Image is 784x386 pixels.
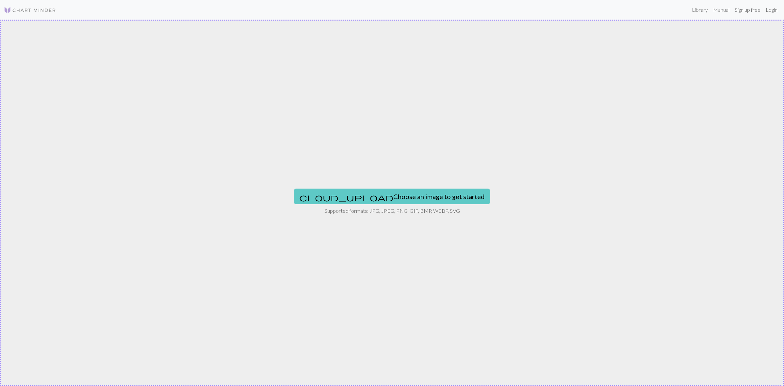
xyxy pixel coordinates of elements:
span: cloud_upload [299,193,393,202]
a: Manual [710,3,732,16]
a: Library [689,3,710,16]
button: Choose an image to get started [294,189,490,204]
p: Supported formats: JPG, JPEG, PNG, GIF, BMP, WEBP, SVG [324,207,460,215]
a: Sign up free [732,3,763,16]
img: Logo [4,6,56,14]
a: Login [763,3,780,16]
